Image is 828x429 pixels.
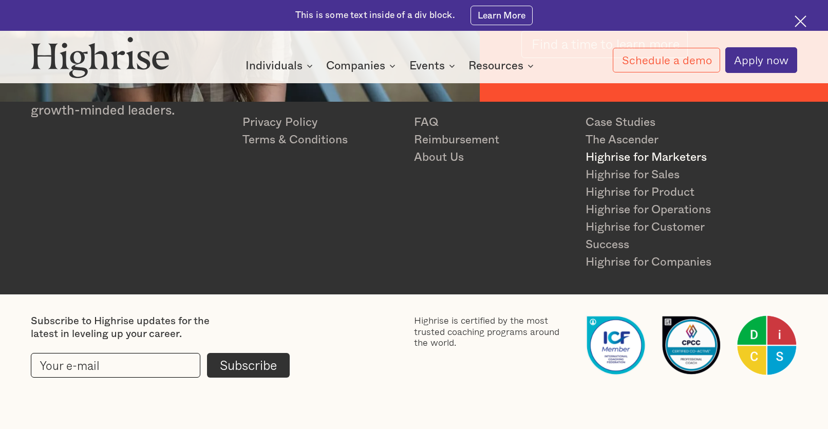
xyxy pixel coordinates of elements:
a: Reimbursement [414,131,573,148]
div: Companies [326,60,399,72]
a: Privacy Policy [242,114,401,131]
input: Your e-mail [31,353,200,378]
div: Individuals [246,60,316,72]
div: Resources [468,60,537,72]
a: Schedule a demo [613,48,720,73]
a: Highrise for Marketers [586,148,744,166]
a: Highrise for Operations [586,201,744,218]
input: Subscribe [207,353,290,378]
a: Highrise for Sales [586,166,744,183]
div: Highrise is certified by the most trusted coaching programs around the world. [414,315,573,348]
div: Events [409,60,458,72]
div: Companies [326,60,385,72]
form: current-footer-subscribe-form [31,353,290,378]
a: Highrise for Customer Success [586,218,744,253]
img: Cross icon [795,15,806,27]
a: Case Studies [586,114,744,131]
a: FAQ [414,114,573,131]
a: The Ascender [586,131,744,148]
div: Resources [468,60,523,72]
a: Highrise for Product [586,183,744,201]
a: Learn More [471,6,533,25]
div: This is some text inside of a div block. [295,9,455,22]
a: Terms & Conditions [242,131,401,148]
a: About Us [414,148,573,166]
div: is a community of growth-minded leaders. [31,87,229,118]
a: Apply now [725,47,797,72]
div: Individuals [246,60,303,72]
a: Highrise for Companies [586,253,744,271]
img: Highrise logo [31,36,170,78]
div: Events [409,60,445,72]
div: Subscribe to Highrise updates for the latest in leveling up your career. [31,315,238,340]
